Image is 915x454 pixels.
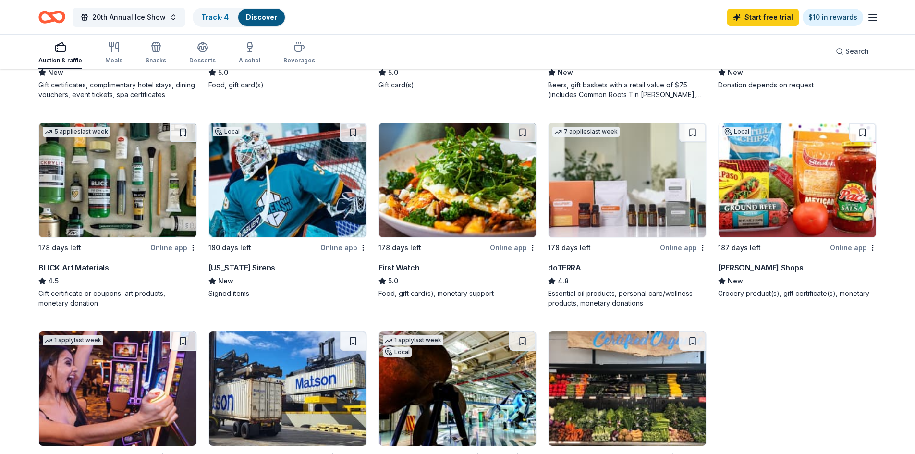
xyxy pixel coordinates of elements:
[558,67,573,78] span: New
[239,57,260,64] div: Alcohol
[146,57,166,64] div: Snacks
[38,262,109,273] div: BLICK Art Materials
[379,331,537,446] img: Image for The Intrepid Sea, Air & Space Museum
[38,80,197,99] div: Gift certificates, complimentary hotel stays, dining vouchers, event tickets, spa certificates
[208,242,251,254] div: 180 days left
[388,275,398,287] span: 5.0
[283,37,315,69] button: Beverages
[213,127,242,136] div: Local
[39,331,196,446] img: Image for Foxwoods Resort Casino
[828,42,877,61] button: Search
[189,57,216,64] div: Desserts
[43,335,103,345] div: 1 apply last week
[552,127,620,137] div: 7 applies last week
[728,275,743,287] span: New
[320,242,367,254] div: Online app
[48,275,59,287] span: 4.5
[283,57,315,64] div: Beverages
[73,8,185,27] button: 20th Annual Ice Show
[490,242,537,254] div: Online app
[38,289,197,308] div: Gift certificate or coupons, art products, monetary donation
[209,331,366,446] img: Image for Matson
[549,123,706,237] img: Image for doTERRA
[43,127,110,137] div: 5 applies last week
[548,242,591,254] div: 178 days left
[193,8,286,27] button: Track· 4Discover
[38,6,65,28] a: Home
[208,289,367,298] div: Signed items
[189,37,216,69] button: Desserts
[558,275,569,287] span: 4.8
[378,80,537,90] div: Gift card(s)
[383,347,412,357] div: Local
[548,123,707,308] a: Image for doTERRA7 applieslast week178 days leftOnline appdoTERRA4.8Essential oil products, perso...
[208,262,275,273] div: [US_STATE] Sirens
[378,242,421,254] div: 178 days left
[718,80,877,90] div: Donation depends on request
[246,13,277,21] a: Discover
[378,262,420,273] div: First Watch
[105,57,122,64] div: Meals
[549,331,706,446] img: Image for MOM'S Organic Market
[38,123,197,308] a: Image for BLICK Art Materials5 applieslast week178 days leftOnline appBLICK Art Materials4.5Gift ...
[719,123,876,237] img: Image for Stewart's Shops
[209,123,366,237] img: Image for New York Sirens
[239,37,260,69] button: Alcohol
[378,123,537,298] a: Image for First Watch178 days leftOnline appFirst Watch5.0Food, gift card(s), monetary support
[208,123,367,298] a: Image for New York SirensLocal180 days leftOnline app[US_STATE] SirensNewSigned items
[383,335,443,345] div: 1 apply last week
[208,80,367,90] div: Food, gift card(s)
[48,67,63,78] span: New
[548,262,581,273] div: doTERRA
[728,67,743,78] span: New
[803,9,863,26] a: $10 in rewards
[830,242,877,254] div: Online app
[92,12,166,23] span: 20th Annual Ice Show
[378,289,537,298] div: Food, gift card(s), monetary support
[718,289,877,298] div: Grocery product(s), gift certificate(s), monetary
[379,123,537,237] img: Image for First Watch
[718,123,877,298] a: Image for Stewart's ShopsLocal187 days leftOnline app[PERSON_NAME] ShopsNewGrocery product(s), gi...
[150,242,197,254] div: Online app
[146,37,166,69] button: Snacks
[38,37,82,69] button: Auction & raffle
[548,289,707,308] div: Essential oil products, personal care/wellness products, monetary donations
[660,242,707,254] div: Online app
[388,67,398,78] span: 5.0
[201,13,229,21] a: Track· 4
[38,57,82,64] div: Auction & raffle
[38,242,81,254] div: 178 days left
[218,275,233,287] span: New
[727,9,799,26] a: Start free trial
[218,67,228,78] span: 5.0
[548,80,707,99] div: Beers, gift baskets with a retail value of $75 (includes Common Roots Tin [PERSON_NAME], Common R...
[845,46,869,57] span: Search
[105,37,122,69] button: Meals
[718,242,761,254] div: 187 days left
[718,262,803,273] div: [PERSON_NAME] Shops
[722,127,751,136] div: Local
[39,123,196,237] img: Image for BLICK Art Materials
